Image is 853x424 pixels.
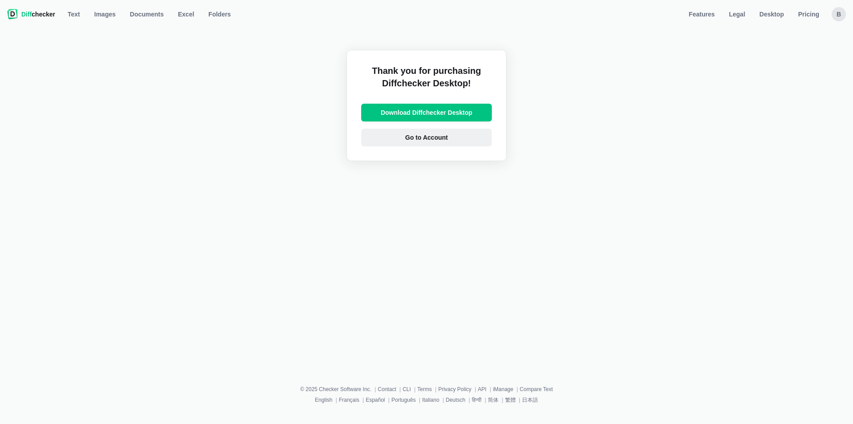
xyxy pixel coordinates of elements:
[361,104,492,121] a: Download Diffchecker Desktop
[92,10,117,19] span: Images
[89,7,121,21] a: Images
[7,9,18,20] img: Diffchecker logo
[173,7,200,21] a: Excel
[315,397,332,403] a: English
[378,386,396,392] a: Contact
[66,10,82,19] span: Text
[403,386,411,392] a: CLI
[422,397,439,403] a: Italiano
[793,7,825,21] a: Pricing
[520,386,553,392] a: Compare Text
[724,7,751,21] a: Legal
[62,7,85,21] a: Text
[203,7,236,21] button: Folders
[757,10,785,19] span: Desktop
[21,10,55,19] span: checker
[300,385,378,394] li: © 2025 Checker Software Inc.
[366,397,385,403] a: Español
[403,133,450,142] span: Go to Account
[797,10,821,19] span: Pricing
[446,397,465,403] a: Deutsch
[478,386,486,392] a: API
[339,397,359,403] a: Français
[472,397,482,403] a: हिन्दी
[683,7,720,21] a: Features
[128,10,165,19] span: Documents
[522,397,538,403] a: 日本語
[417,386,432,392] a: Terms
[687,10,716,19] span: Features
[754,7,789,21] a: Desktop
[379,108,474,117] span: Download Diffchecker Desktop
[727,10,747,19] span: Legal
[361,65,492,97] h2: Thank you for purchasing Diffchecker Desktop!
[176,10,196,19] span: Excel
[391,397,416,403] a: Português
[207,10,233,19] span: Folders
[7,7,55,21] a: Diffchecker
[21,11,32,18] span: Diff
[488,397,498,403] a: 简体
[832,7,846,21] button: B
[124,7,169,21] a: Documents
[493,386,513,392] a: iManage
[438,386,471,392] a: Privacy Policy
[361,129,492,146] a: Go to Account
[505,397,516,403] a: 繁體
